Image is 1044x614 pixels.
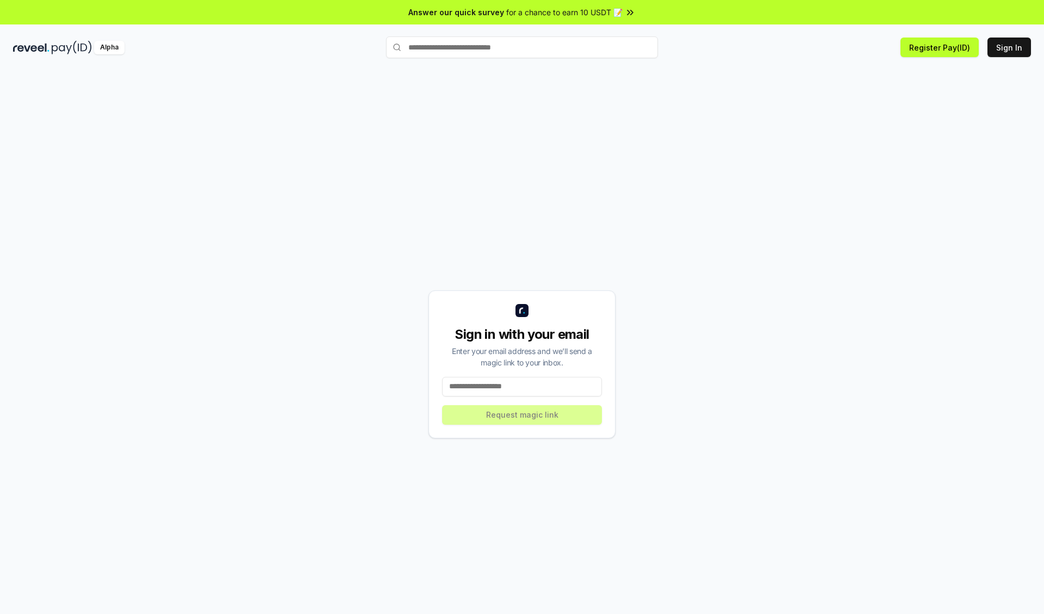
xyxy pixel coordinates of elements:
img: pay_id [52,41,92,54]
span: Answer our quick survey [408,7,504,18]
img: reveel_dark [13,41,49,54]
button: Sign In [987,38,1031,57]
div: Alpha [94,41,125,54]
img: logo_small [515,304,529,317]
div: Enter your email address and we’ll send a magic link to your inbox. [442,345,602,368]
span: for a chance to earn 10 USDT 📝 [506,7,623,18]
div: Sign in with your email [442,326,602,343]
button: Register Pay(ID) [900,38,979,57]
